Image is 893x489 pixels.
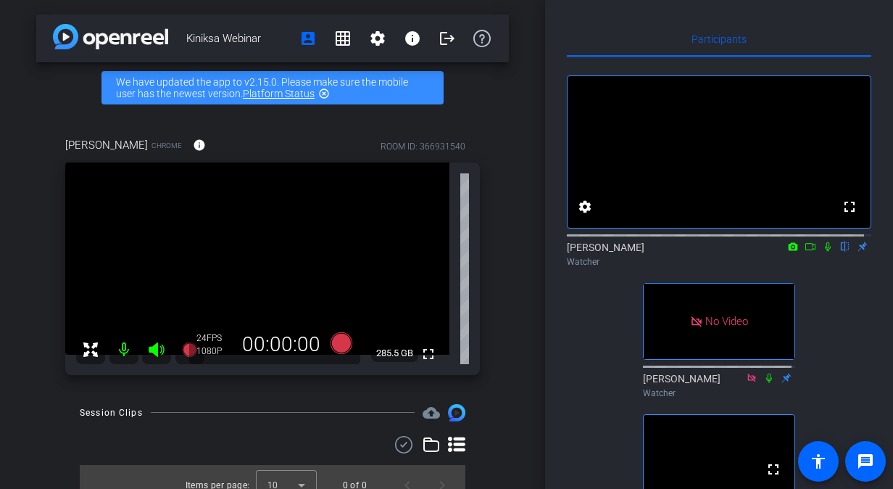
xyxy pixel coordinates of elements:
div: 00:00:00 [233,332,330,357]
div: [PERSON_NAME] [643,371,795,400]
span: Participants [691,34,747,44]
span: No Video [705,315,748,328]
div: We have updated the app to v2.15.0. Please make sure the mobile user has the newest version. [101,71,444,104]
div: ROOM ID: 366931540 [381,140,465,153]
a: Platform Status [243,88,315,99]
mat-icon: grid_on [334,30,352,47]
mat-icon: flip [836,239,854,252]
span: Destinations for your clips [423,404,440,422]
span: Chrome [151,140,182,151]
mat-icon: accessibility [810,453,827,470]
mat-icon: message [857,453,874,470]
span: Kiniksa Webinar [186,24,291,53]
span: FPS [207,333,222,343]
mat-icon: fullscreen [420,345,437,363]
span: [PERSON_NAME] [65,137,148,153]
mat-icon: info [404,30,421,47]
span: 285.5 GB [371,345,418,362]
mat-icon: account_box [299,30,317,47]
mat-icon: logout [439,30,456,47]
mat-icon: cloud_upload [423,404,440,422]
mat-icon: fullscreen [765,461,782,478]
mat-icon: settings [369,30,386,47]
mat-icon: highlight_off [318,88,330,99]
div: 1080P [196,345,233,357]
img: app-logo [53,24,168,49]
img: Session clips [448,404,465,422]
mat-icon: settings [576,198,594,215]
div: [PERSON_NAME] [567,240,871,268]
div: Watcher [567,255,871,268]
div: Watcher [643,387,795,400]
mat-icon: info [193,139,206,152]
div: Session Clips [80,406,143,420]
mat-icon: fullscreen [841,198,858,215]
div: 24 [196,332,233,344]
